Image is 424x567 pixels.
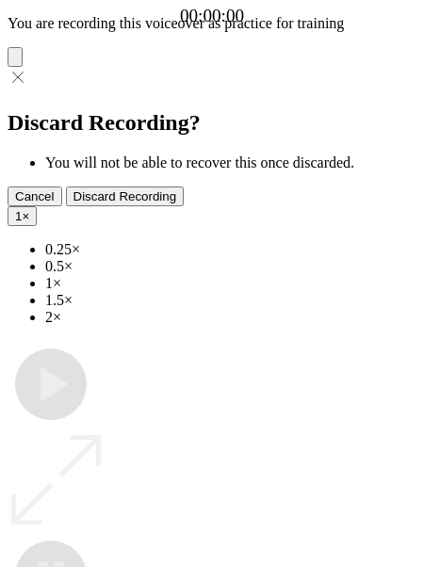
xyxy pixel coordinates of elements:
li: 1.5× [45,292,416,309]
button: Discard Recording [66,186,185,206]
a: 00:00:00 [180,6,244,26]
button: 1× [8,206,37,226]
li: You will not be able to recover this once discarded. [45,154,416,171]
h2: Discard Recording? [8,110,416,136]
p: You are recording this voiceover as practice for training [8,15,416,32]
li: 0.25× [45,241,416,258]
span: 1 [15,209,22,223]
li: 0.5× [45,258,416,275]
li: 2× [45,309,416,326]
button: Cancel [8,186,62,206]
li: 1× [45,275,416,292]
